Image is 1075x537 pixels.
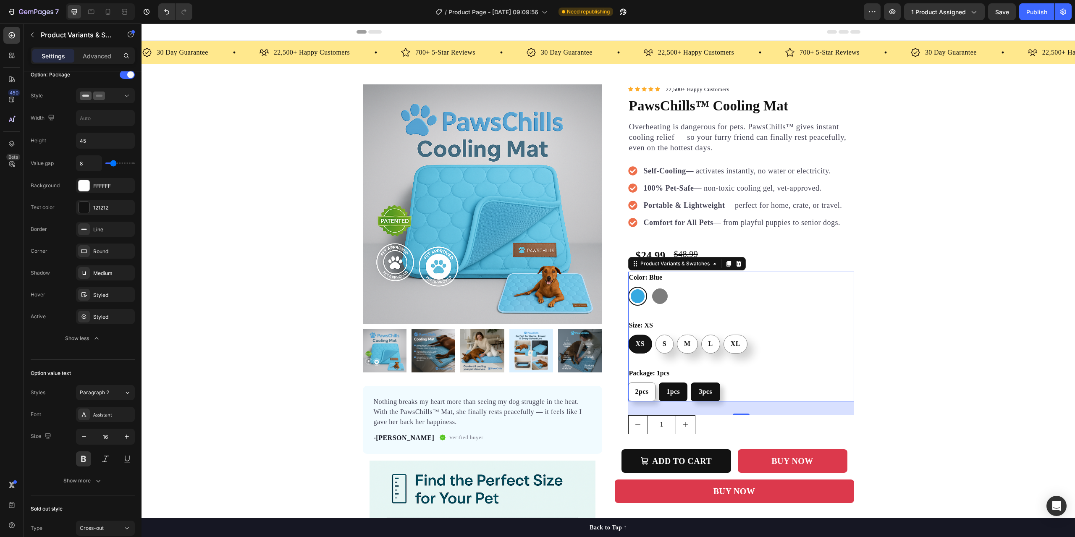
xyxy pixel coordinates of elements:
[31,92,43,100] div: Style
[31,182,60,189] div: Background
[63,477,102,485] div: Show more
[567,8,610,16] span: Need republishing
[6,154,20,160] div: Beta
[487,392,506,410] button: decrement
[80,525,104,531] span: Cross-out
[274,24,334,34] p: 700+ 5-Star Reviews
[596,426,706,449] button: BUY NOW
[567,317,572,324] span: L
[93,248,133,255] div: Round
[31,160,54,167] div: Value gap
[502,143,545,152] strong: Self-Cooling
[487,248,522,260] legend: Color: Blue
[93,226,133,233] div: Line
[31,411,41,418] div: Font
[41,30,112,40] p: Product Variants & Swatches
[487,71,713,94] h1: PawsChills™ Cooling Mat
[911,8,966,16] span: 1 product assigned
[473,456,713,479] button: <p>BUY NOW</p>
[448,500,485,508] div: Back to Top ↑
[31,505,63,513] div: Sold out style
[31,137,46,144] div: Height
[506,392,535,410] input: quantity
[65,334,101,343] div: Show less
[524,62,588,70] p: 22,500+ Happy Customers
[3,3,63,20] button: 7
[630,431,671,444] div: BUY NOW
[502,195,699,203] span: — from playful puppies to senior dogs.
[901,24,977,34] p: 22,500+ Happy Customers
[31,291,45,299] div: Hover
[83,52,111,60] p: Advanced
[93,291,133,299] div: Styled
[31,524,42,532] div: Type
[445,8,447,16] span: /
[76,385,135,400] button: Paragraph 2
[502,178,584,186] strong: Portable & Lightweight
[142,24,1075,537] iframe: Design area
[525,364,538,372] span: 1pcs
[502,178,701,186] span: — perfect for home, crate, or travel.
[31,331,135,346] button: Show less
[76,110,134,126] input: Auto
[158,3,192,20] div: Undo/Redo
[532,223,557,238] div: $48.99
[535,392,553,410] button: increment
[1026,8,1047,16] div: Publish
[93,313,133,321] div: Styled
[904,3,985,20] button: 1 product assigned
[31,369,71,377] div: Option value text
[988,3,1016,20] button: Save
[42,52,65,60] p: Settings
[487,296,512,308] legend: Size: XS
[31,313,46,320] div: Active
[31,113,56,124] div: Width
[31,431,53,442] div: Size
[31,204,55,211] div: Text color
[493,223,525,241] div: $24.99
[31,389,45,396] div: Styles
[784,24,835,34] p: 30 Day Guarantee
[232,409,293,419] p: -[PERSON_NAME]
[502,160,680,169] span: — non-toxic cooling gel, vet-approved.
[31,225,47,233] div: Border
[502,195,572,203] strong: Comfort for All Pets
[93,270,133,277] div: Medium
[589,317,599,324] span: XL
[494,317,503,324] span: XS
[502,160,553,169] strong: 100% Pet-Safe
[487,344,529,356] legend: Package: 1pcs
[658,24,718,34] p: 700+ 5-Star Reviews
[557,364,571,372] span: 3pcs
[995,8,1009,16] span: Save
[521,317,525,324] span: S
[80,389,109,396] span: Paragraph 2
[31,71,70,79] div: Option: Package
[399,24,451,34] p: 30 Day Guarantee
[31,269,50,277] div: Shadow
[497,236,570,244] div: Product Variants & Swatches
[543,317,549,324] span: M
[93,182,133,190] div: FFFFFF
[448,8,538,16] span: Product Page - [DATE] 09:09:56
[488,99,705,128] span: Overheating is dangerous for pets. PawsChills™ gives instant cooling relief — so your furry frien...
[511,431,570,444] div: ADD TO CART
[8,89,20,96] div: 450
[517,24,593,34] p: 22,500+ Happy Customers
[93,411,133,419] div: Assistant
[31,247,47,255] div: Corner
[93,204,133,212] div: 121212
[494,364,507,372] span: 2pcs
[480,426,590,449] button: ADD TO CART
[76,133,134,148] input: Auto
[232,373,450,403] p: Nothing breaks my heart more than seeing my dog struggle in the heat. With the PawsChills™ Mat, s...
[31,473,135,488] button: Show more
[307,410,342,418] p: Verified buyer
[76,156,102,171] input: Auto
[502,143,690,152] span: — activates instantly, no water or electricity.
[55,7,59,17] p: 7
[76,521,135,536] button: Cross-out
[1046,496,1067,516] div: Open Intercom Messenger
